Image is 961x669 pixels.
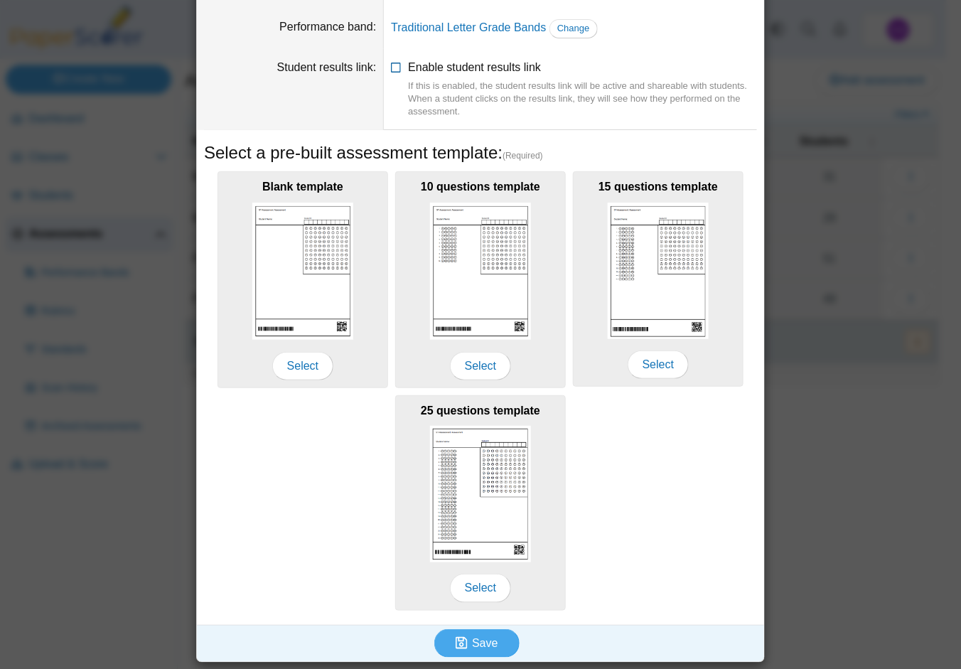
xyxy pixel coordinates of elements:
[408,80,757,119] div: If this is enabled, the student results link will be active and shareable with students. When a s...
[450,352,511,380] span: Select
[434,629,520,658] button: Save
[472,637,498,649] span: Save
[204,141,757,165] h5: Select a pre-built assessment template:
[421,181,540,193] b: 10 questions template
[262,181,343,193] b: Blank template
[608,203,709,339] img: scan_sheet_15_questions.png
[549,19,598,38] a: Change
[421,405,540,417] b: 25 questions template
[408,61,757,119] span: Enable student results link
[503,150,543,162] span: (Required)
[557,23,590,33] span: Change
[272,352,333,380] span: Select
[430,426,531,562] img: scan_sheet_25_questions.png
[279,21,376,33] label: Performance band
[450,574,511,602] span: Select
[252,203,353,340] img: scan_sheet_blank.png
[277,61,377,73] label: Student results link
[598,181,718,193] b: 15 questions template
[430,203,531,340] img: scan_sheet_10_questions.png
[628,350,689,379] span: Select
[391,21,546,33] a: Traditional Letter Grade Bands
